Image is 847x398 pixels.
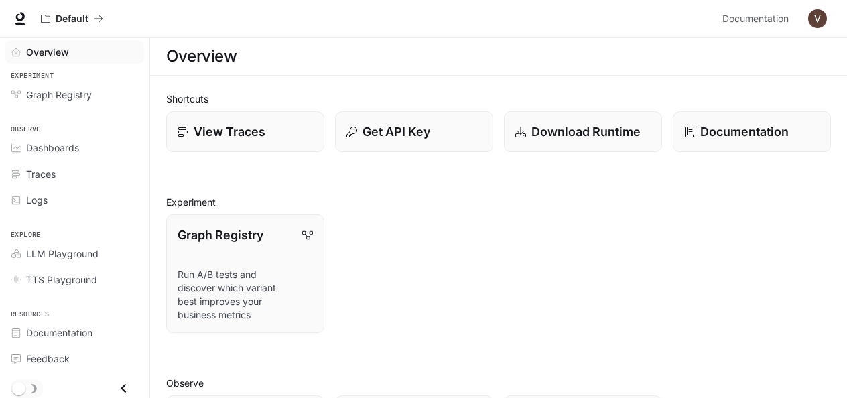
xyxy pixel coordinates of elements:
[194,123,265,141] p: View Traces
[531,123,641,141] p: Download Runtime
[56,13,88,25] p: Default
[26,273,97,287] span: TTS Playground
[673,111,831,152] a: Documentation
[178,268,313,322] p: Run A/B tests and discover which variant best improves your business metrics
[5,162,144,186] a: Traces
[722,11,789,27] span: Documentation
[26,193,48,207] span: Logs
[808,9,827,28] img: User avatar
[26,167,56,181] span: Traces
[166,195,831,209] h2: Experiment
[166,111,324,152] a: View Traces
[26,88,92,102] span: Graph Registry
[12,381,25,395] span: Dark mode toggle
[35,5,109,32] button: All workspaces
[5,136,144,159] a: Dashboards
[5,83,144,107] a: Graph Registry
[26,352,70,366] span: Feedback
[717,5,799,32] a: Documentation
[166,376,831,390] h2: Observe
[5,347,144,371] a: Feedback
[700,123,789,141] p: Documentation
[26,45,69,59] span: Overview
[166,214,324,333] a: Graph RegistryRun A/B tests and discover which variant best improves your business metrics
[166,92,831,106] h2: Shortcuts
[166,43,237,70] h1: Overview
[26,326,92,340] span: Documentation
[504,111,662,152] a: Download Runtime
[26,141,79,155] span: Dashboards
[5,40,144,64] a: Overview
[5,242,144,265] a: LLM Playground
[363,123,430,141] p: Get API Key
[5,321,144,344] a: Documentation
[5,268,144,291] a: TTS Playground
[335,111,493,152] button: Get API Key
[26,247,99,261] span: LLM Playground
[5,188,144,212] a: Logs
[804,5,831,32] button: User avatar
[178,226,263,244] p: Graph Registry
